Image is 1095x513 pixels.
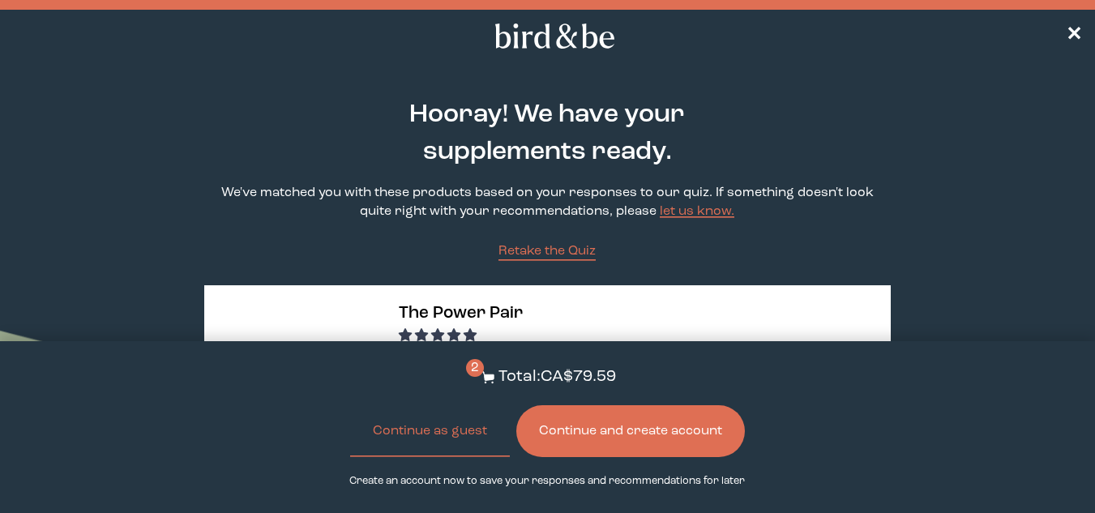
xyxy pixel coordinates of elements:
span: 2 [466,359,484,377]
button: Continue as guest [350,405,510,457]
a: let us know. [660,205,734,218]
span: The Power Pair [399,305,523,322]
p: Total: CA$79.59 [498,366,616,389]
a: Retake the Quiz [498,242,596,261]
button: Continue and create account [516,405,745,457]
p: Create an account now to save your responses and recommendations for later [349,473,745,489]
h2: Hooray! We have your supplements ready. [342,96,754,171]
span: ✕ [1066,26,1082,45]
span: 4.92 stars [399,330,480,343]
img: thumbnail image [220,301,374,455]
span: Retake the Quiz [498,245,596,258]
a: ✕ [1066,22,1082,50]
p: We've matched you with these products based on your responses to our quiz. If something doesn't l... [204,184,890,221]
